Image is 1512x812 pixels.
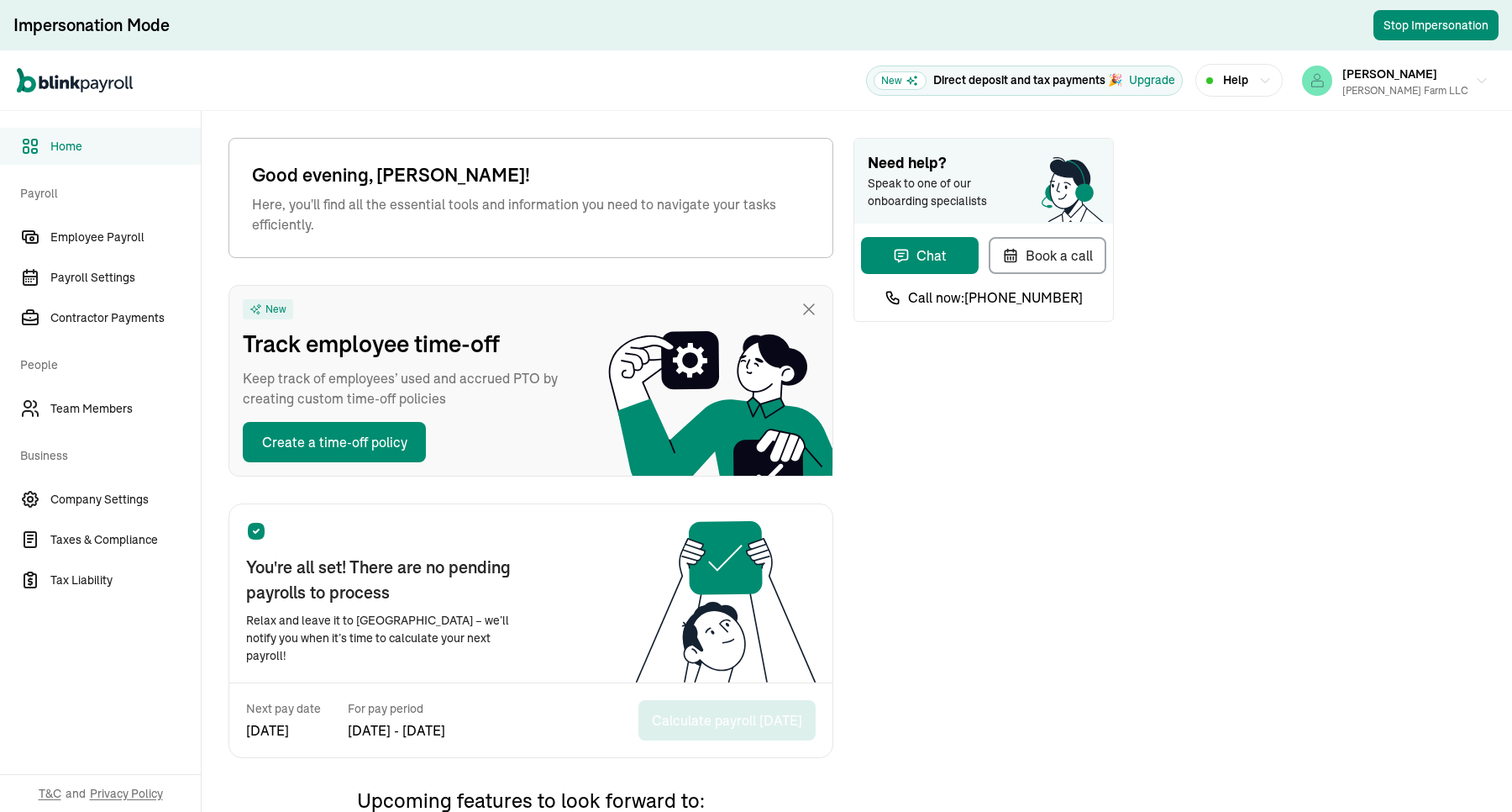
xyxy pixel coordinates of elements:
div: Chat [893,245,947,266]
span: Speak to one of our onboarding specialists [868,175,1011,210]
span: [PERSON_NAME] [1342,66,1437,82]
span: Privacy Policy [90,785,163,802]
iframe: Chat Widget [1428,731,1512,812]
span: For pay period [348,700,445,717]
span: Payroll Settings [50,269,201,287]
span: [DATE] - [DATE] [348,720,445,741]
span: You're all set! There are no pending payrolls to process [246,555,532,605]
button: Stop Impersonation [1373,10,1499,40]
span: New [265,303,286,316]
button: Calculate payroll [DATE] [638,700,816,741]
button: Book a call [989,237,1106,274]
span: Payroll [20,168,191,215]
span: Tax Liability [50,572,201,589]
button: Create a time-off policy [243,422,426,462]
button: Help [1195,64,1283,97]
span: Track employee time-off [243,326,579,361]
span: Team Members [50,400,201,418]
span: Good evening, [PERSON_NAME]! [252,161,810,189]
button: Upgrade [1129,71,1175,89]
span: People [20,340,191,387]
span: Company Settings [50,491,201,509]
span: Next pay date [246,700,321,717]
span: Here, you'll find all the essential tools and information you need to navigate your tasks efficie... [252,194,810,235]
p: Direct deposit and tax payments 🎉 [933,71,1122,89]
div: Book a call [1002,245,1093,266]
span: Business [20,430,191,477]
div: [PERSON_NAME] Farm LLC [1342,83,1468,98]
span: Taxes & Compliance [50,531,201,549]
span: Employee Payroll [50,229,201,246]
span: New [874,71,927,90]
span: Relax and leave it to [GEOGRAPHIC_DATA] – we’ll notify you when it’s time to calculate your next ... [246,612,532,665]
span: Home [50,138,201,156]
span: Keep track of employees’ used and accrued PTO by creating custom time-off policies [243,368,579,409]
span: Call now: [PHONE_NUMBER] [908,287,1083,308]
div: Impersonation Mode [13,13,170,37]
span: Contractor Payments [50,309,201,327]
span: [DATE] [246,720,321,741]
button: [PERSON_NAME][PERSON_NAME] Farm LLC [1295,60,1495,102]
span: T&C [39,785,61,802]
button: Chat [861,237,979,274]
span: Help [1223,71,1248,89]
nav: Global [17,56,133,105]
span: Need help? [868,152,1100,175]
